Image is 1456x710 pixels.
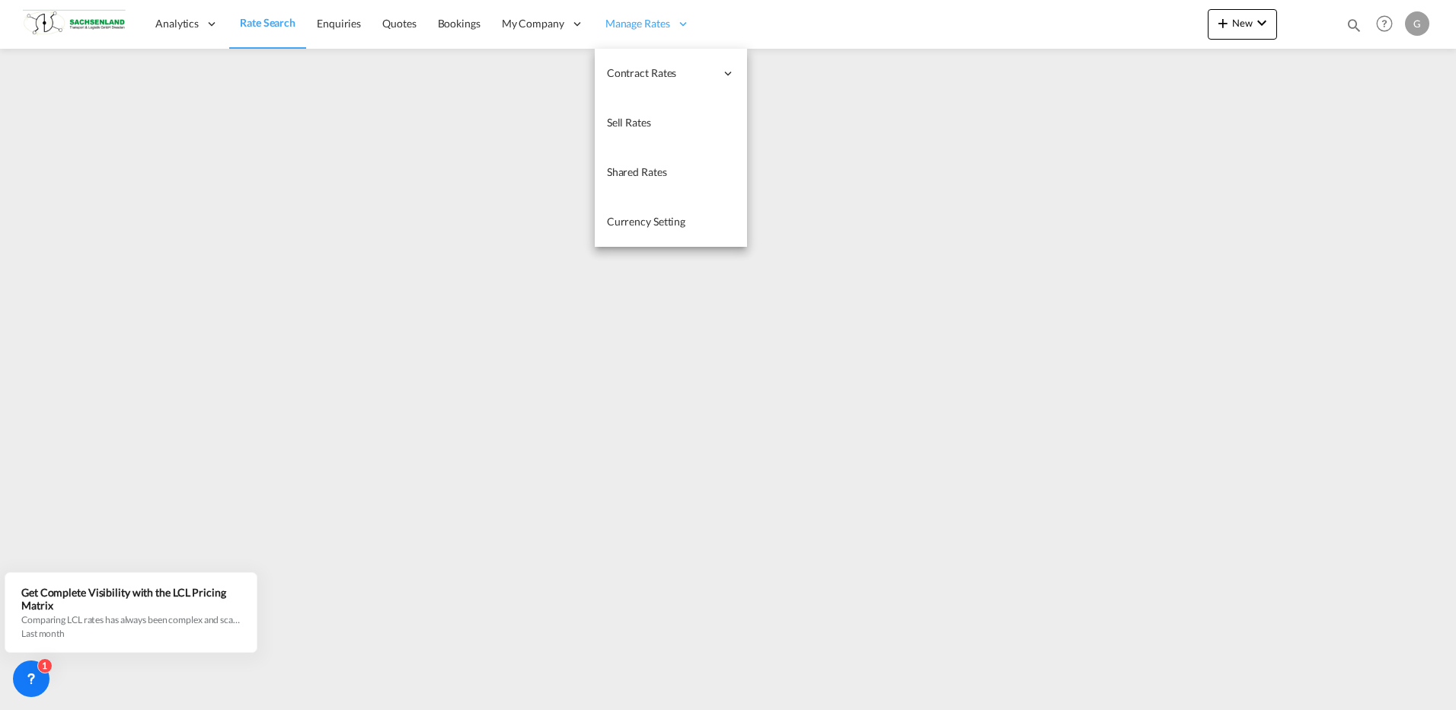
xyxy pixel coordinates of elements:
span: Currency Setting [607,215,685,228]
a: Sell Rates [595,98,747,148]
md-icon: icon-magnify [1346,17,1362,34]
md-icon: icon-plus 400-fg [1214,14,1232,32]
span: My Company [502,16,564,31]
span: Shared Rates [607,165,667,178]
span: Manage Rates [605,16,670,31]
a: Currency Setting [595,197,747,247]
span: Help [1371,11,1397,37]
div: Help [1371,11,1405,38]
span: Rate Search [240,16,295,29]
span: Quotes [382,17,416,30]
md-icon: icon-chevron-down [1253,14,1271,32]
span: Bookings [438,17,481,30]
div: icon-magnify [1346,17,1362,40]
div: G [1405,11,1429,36]
a: Shared Rates [595,148,747,197]
span: Sell Rates [607,116,651,129]
button: icon-plus 400-fgNewicon-chevron-down [1208,9,1277,40]
span: Contract Rates [607,66,715,81]
div: Contract Rates [595,49,747,98]
span: Enquiries [317,17,361,30]
span: Analytics [155,16,199,31]
span: New [1214,17,1271,29]
img: 1ebd1890696811ed91cb3b5da3140b64.png [23,7,126,41]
